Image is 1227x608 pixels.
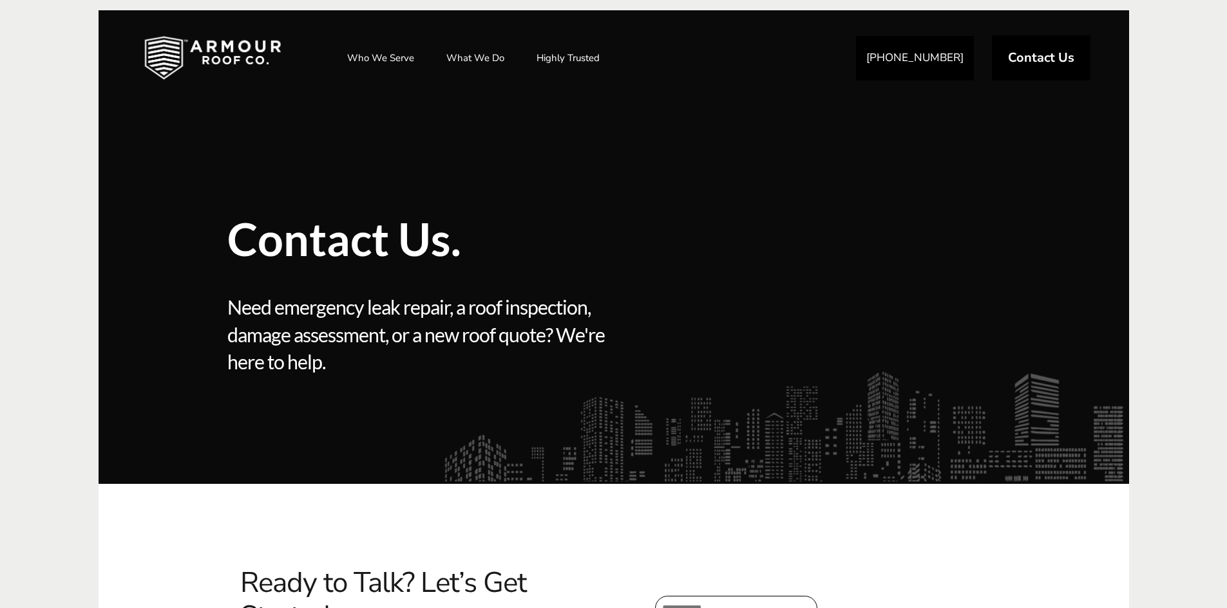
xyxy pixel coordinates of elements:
[227,293,609,376] span: Need emergency leak repair, a roof inspection, damage assessment, or a new roof quote? We're here...
[524,42,613,74] a: Highly Trusted
[1008,51,1074,64] span: Contact Us
[334,42,427,74] a: Who We Serve
[124,26,301,90] img: Industrial and Commercial Roofing Company | Armour Roof Co.
[856,36,974,80] a: [PHONE_NUMBER]
[227,216,801,261] span: Contact Us.
[433,42,517,74] a: What We Do
[992,35,1090,80] a: Contact Us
